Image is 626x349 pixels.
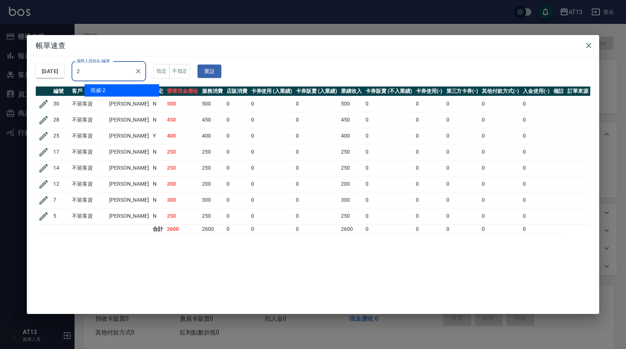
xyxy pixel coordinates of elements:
td: 0 [521,224,551,234]
td: 0 [225,160,249,176]
td: 0 [249,192,294,208]
td: 0 [414,112,445,128]
button: 不指定 [169,64,190,79]
td: 500 [165,96,200,112]
td: 0 [480,224,521,234]
td: 450 [200,112,225,128]
td: 不留客資 [70,176,107,192]
td: 0 [445,224,480,234]
td: 250 [200,160,225,176]
th: 訂單來源 [566,87,590,96]
td: 500 [200,96,225,112]
th: 業績收入 [339,87,364,96]
td: 0 [414,128,445,144]
label: 服務人員姓名/編號 [77,58,110,64]
td: 0 [364,192,414,208]
td: 0 [294,112,339,128]
td: 0 [521,96,551,112]
td: 不留客資 [70,192,107,208]
td: 2600 [200,224,225,234]
td: N [151,176,165,192]
td: 0 [521,192,551,208]
td: [PERSON_NAME] [107,192,151,208]
td: 200 [165,176,200,192]
td: 0 [249,160,294,176]
td: 250 [165,144,200,160]
td: 0 [521,112,551,128]
td: 0 [225,208,249,224]
td: 250 [165,208,200,224]
td: 0 [480,128,521,144]
td: 25 [51,128,70,144]
td: 0 [225,176,249,192]
th: 其他付款方式(-) [480,87,521,96]
th: 卡券使用 (入業績) [249,87,294,96]
td: 0 [364,112,414,128]
h2: 帳單速查 [27,35,599,56]
td: [PERSON_NAME] [107,176,151,192]
td: 0 [445,128,480,144]
td: 0 [249,128,294,144]
td: 0 [414,192,445,208]
td: 0 [480,160,521,176]
td: 0 [364,96,414,112]
button: 重設 [197,65,221,78]
td: 0 [364,176,414,192]
td: 0 [445,112,480,128]
td: 0 [294,128,339,144]
td: 5 [51,208,70,224]
td: 不留客資 [70,96,107,112]
td: 250 [339,144,364,160]
td: 0 [414,96,445,112]
td: 2600 [165,224,200,234]
td: 450 [165,112,200,128]
td: 200 [339,176,364,192]
td: 0 [225,224,249,234]
button: Clear [133,66,143,76]
td: 0 [294,208,339,224]
td: N [151,144,165,160]
td: 不留客資 [70,112,107,128]
td: Y [151,128,165,144]
td: 0 [480,96,521,112]
td: 0 [249,176,294,192]
td: 0 [480,192,521,208]
th: 入金使用(-) [521,87,551,96]
td: 0 [294,144,339,160]
td: 300 [339,192,364,208]
td: [PERSON_NAME] [107,128,151,144]
td: 0 [225,192,249,208]
td: 0 [414,224,445,234]
td: 7 [51,192,70,208]
th: 卡券販賣 (不入業績) [364,87,414,96]
td: 0 [521,144,551,160]
td: 不留客資 [70,208,107,224]
td: 0 [521,128,551,144]
span: 雨威 -2 [91,87,105,94]
td: 0 [249,144,294,160]
td: 0 [414,208,445,224]
td: 不留客資 [70,144,107,160]
td: [PERSON_NAME] [107,208,151,224]
td: 12 [51,176,70,192]
td: 500 [339,96,364,112]
td: 0 [249,208,294,224]
td: N [151,96,165,112]
td: [PERSON_NAME] [107,160,151,176]
td: 450 [339,112,364,128]
td: 400 [165,128,200,144]
td: 250 [165,160,200,176]
td: 300 [165,192,200,208]
button: 指定 [154,64,170,79]
td: 0 [364,160,414,176]
td: 0 [294,160,339,176]
td: 0 [364,144,414,160]
td: 400 [200,128,225,144]
th: 備註 [551,87,566,96]
td: 0 [521,208,551,224]
td: 不留客資 [70,128,107,144]
td: N [151,208,165,224]
th: 店販消費 [225,87,249,96]
td: 0 [364,224,414,234]
th: 卡券使用(-) [414,87,445,96]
